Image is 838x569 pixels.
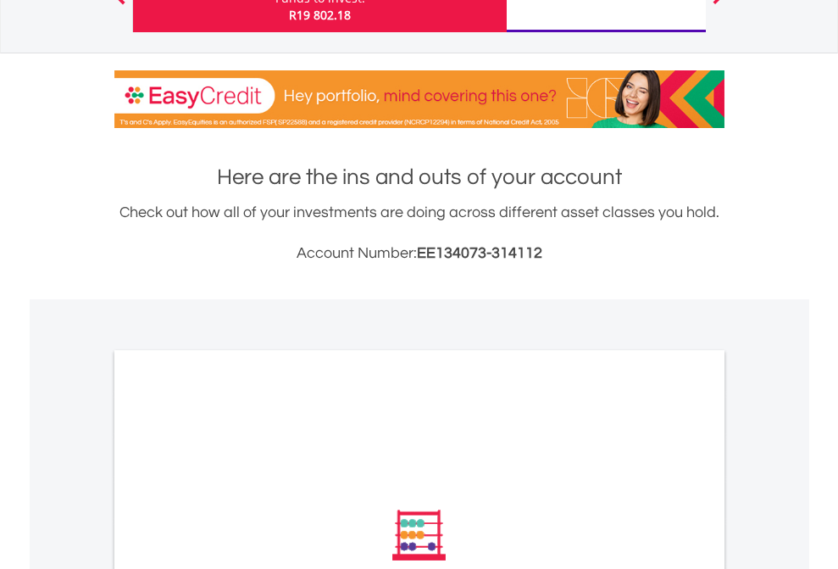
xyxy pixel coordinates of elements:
[114,201,724,265] div: Check out how all of your investments are doing across different asset classes you hold.
[289,7,351,23] span: R19 802.18
[417,245,542,261] span: EE134073-314112
[114,70,724,128] img: EasyCredit Promotion Banner
[114,162,724,192] h1: Here are the ins and outs of your account
[114,242,724,265] h3: Account Number:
